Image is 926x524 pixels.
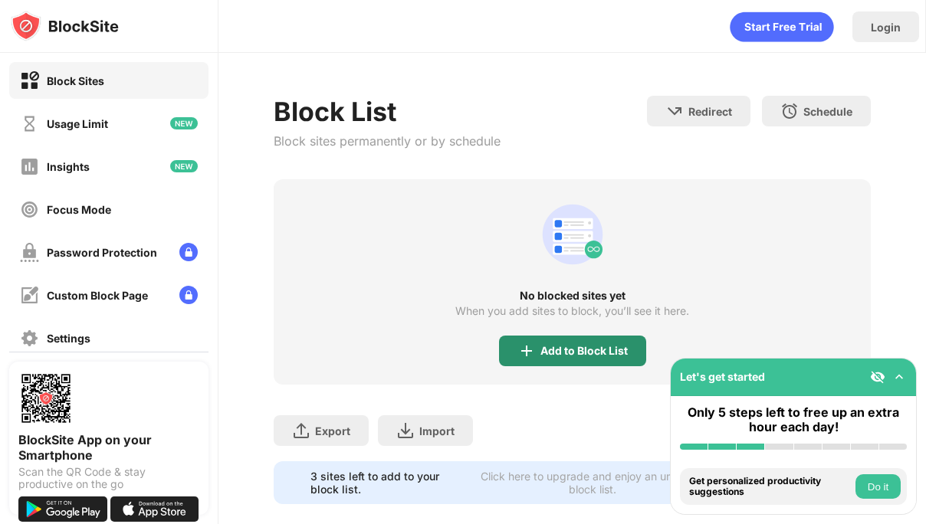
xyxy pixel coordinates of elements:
img: options-page-qr-code.png [18,371,74,426]
img: omni-setup-toggle.svg [892,369,907,385]
div: Import [419,424,455,437]
div: Focus Mode [47,203,111,216]
div: Schedule [803,105,852,118]
div: BlockSite App on your Smartphone [18,432,199,463]
div: Only 5 steps left to free up an extra hour each day! [680,405,907,434]
div: No blocked sites yet [274,290,870,302]
img: eye-not-visible.svg [870,369,885,385]
img: download-on-the-app-store.svg [110,496,199,522]
div: Redirect [688,105,732,118]
img: logo-blocksite.svg [11,11,119,41]
div: Scan the QR Code & stay productive on the go [18,466,199,490]
img: lock-menu.svg [179,286,198,304]
div: Block sites permanently or by schedule [274,133,501,149]
div: Export [315,424,350,437]
img: focus-off.svg [20,200,39,219]
div: Block List [274,96,501,127]
button: Do it [855,474,901,499]
img: time-usage-off.svg [20,114,39,133]
img: settings-off.svg [20,329,39,348]
img: new-icon.svg [170,160,198,172]
img: customize-block-page-off.svg [20,286,39,305]
div: Let's get started [680,370,765,383]
div: Usage Limit [47,117,108,130]
div: Custom Block Page [47,289,148,302]
img: block-on.svg [20,71,39,90]
div: When you add sites to block, you’ll see it here. [455,305,689,317]
img: insights-off.svg [20,157,39,176]
div: Block Sites [47,74,104,87]
div: Password Protection [47,246,157,259]
div: 3 sites left to add to your block list. [310,470,466,496]
div: animation [730,11,834,42]
div: Get personalized productivity suggestions [689,476,852,498]
div: Insights [47,160,90,173]
img: get-it-on-google-play.svg [18,496,107,522]
div: animation [536,198,609,271]
div: Add to Block List [540,345,628,357]
img: password-protection-off.svg [20,243,39,262]
div: Login [871,21,901,34]
div: Settings [47,332,90,345]
img: new-icon.svg [170,117,198,129]
div: Click here to upgrade and enjoy an unlimited block list. [475,470,710,496]
img: lock-menu.svg [179,243,198,261]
